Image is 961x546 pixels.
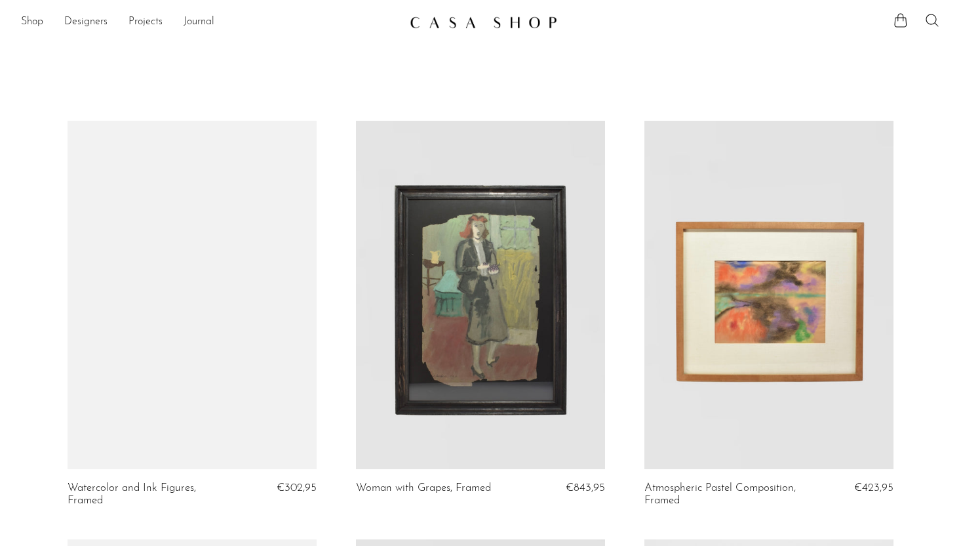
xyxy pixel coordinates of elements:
ul: NEW HEADER MENU [21,11,399,33]
span: €302,95 [277,482,317,493]
a: Journal [184,14,214,31]
a: Atmospheric Pastel Composition, Framed [644,482,811,507]
a: Designers [64,14,108,31]
span: €843,95 [566,482,605,493]
a: Woman with Grapes, Framed [356,482,491,494]
a: Shop [21,14,43,31]
a: Watercolor and Ink Figures, Framed [68,482,234,507]
a: Projects [128,14,163,31]
nav: Desktop navigation [21,11,399,33]
span: €423,95 [854,482,893,493]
